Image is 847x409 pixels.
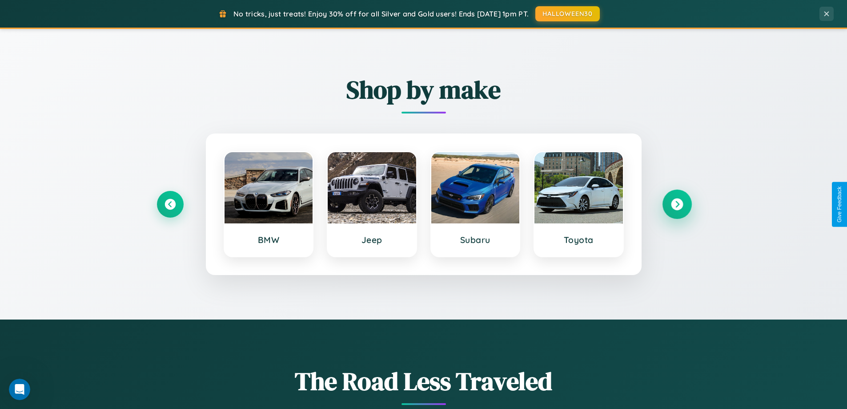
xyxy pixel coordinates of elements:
h1: The Road Less Traveled [157,364,690,398]
span: No tricks, just treats! Enjoy 30% off for all Silver and Gold users! Ends [DATE] 1pm PT. [233,9,529,18]
h3: BMW [233,235,304,245]
h3: Subaru [440,235,511,245]
h3: Toyota [543,235,614,245]
div: Give Feedback [836,186,843,223]
h2: Shop by make [157,73,690,107]
iframe: Intercom live chat [9,379,30,400]
button: HALLOWEEN30 [535,6,600,21]
h3: Jeep [337,235,407,245]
